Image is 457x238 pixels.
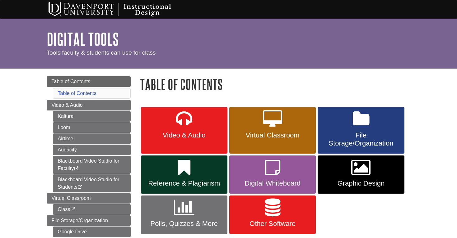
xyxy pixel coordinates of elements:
[141,155,227,194] a: Reference & Plagiarism
[52,79,91,84] span: Table of Contents
[322,131,399,147] span: File Storage/Organization
[234,220,311,228] span: Other Software
[47,100,131,110] a: Video & Audio
[146,220,223,228] span: Polls, Quizzes & More
[53,122,131,133] a: Loom
[52,102,83,108] span: Video & Audio
[141,107,227,154] a: Video & Audio
[140,76,411,92] h1: Table of Contents
[47,215,131,226] a: File Storage/Organization
[47,49,156,56] span: Tools faculty & students can use for class
[318,155,404,194] a: Graphic Design
[58,91,97,96] a: Table of Contents
[322,179,399,187] span: Graphic Design
[47,76,131,87] a: Table of Contents
[53,204,131,215] a: Class
[229,107,316,154] a: Virtual Classroom
[77,185,83,189] i: This link opens in a new window
[229,155,316,194] a: Digital Whiteboard
[234,179,311,187] span: Digital Whiteboard
[141,195,227,234] a: Polls, Quizzes & More
[47,193,131,204] a: Virtual Classroom
[53,227,131,237] a: Google Drive
[234,131,311,139] span: Virtual Classroom
[229,195,316,234] a: Other Software
[53,145,131,155] a: Audacity
[53,156,131,174] a: Blackboard Video Studio for Faculty
[318,107,404,154] a: File Storage/Organization
[74,167,79,171] i: This link opens in a new window
[53,111,131,122] a: Kaltura
[52,218,108,223] span: File Storage/Organization
[53,174,131,192] a: Blackboard Video Studio for Students
[53,133,131,144] a: Airtime
[44,2,193,17] img: Davenport University Instructional Design
[146,131,223,139] span: Video & Audio
[70,208,76,212] i: This link opens in a new window
[52,195,91,201] span: Virtual Classroom
[146,179,223,187] span: Reference & Plagiarism
[47,29,119,49] a: Digital Tools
